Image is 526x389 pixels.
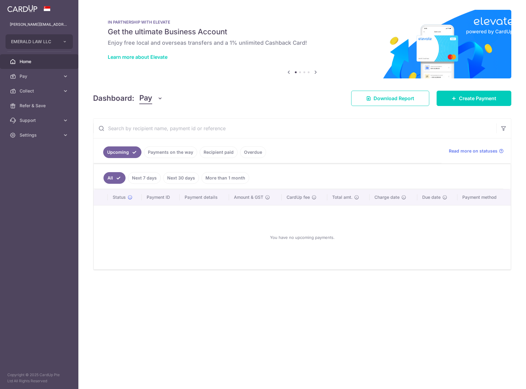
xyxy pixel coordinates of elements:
span: Refer & Save [20,103,60,109]
a: Recipient paid [200,146,238,158]
button: Pay [139,93,163,104]
p: IN PARTNERSHIP WITH ELEVATE [108,20,497,25]
a: Next 30 days [163,172,199,184]
a: Learn more about Elevate [108,54,167,60]
th: Payment details [180,189,229,205]
a: Read more on statuses [449,148,504,154]
p: [PERSON_NAME][EMAIL_ADDRESS][PERSON_NAME][DOMAIN_NAME] [10,21,69,28]
th: Payment ID [142,189,180,205]
span: Home [20,59,60,65]
a: Payments on the way [144,146,197,158]
span: Collect [20,88,60,94]
a: Next 7 days [128,172,161,184]
input: Search by recipient name, payment id or reference [93,119,496,138]
a: Upcoming [103,146,141,158]
span: Status [113,194,126,200]
span: EMERALD LAW LLC [11,39,56,45]
span: Read more on statuses [449,148,498,154]
span: Amount & GST [234,194,263,200]
a: More than 1 month [201,172,249,184]
button: EMERALD LAW LLC [6,34,73,49]
a: Create Payment [437,91,511,106]
a: Overdue [240,146,266,158]
span: Download Report [374,95,414,102]
span: Settings [20,132,60,138]
img: CardUp [7,5,37,12]
a: All [103,172,126,184]
h6: Enjoy free local and overseas transfers and a 1% unlimited Cashback Card! [108,39,497,47]
th: Payment method [457,189,511,205]
div: You have no upcoming payments. [101,210,503,264]
span: Support [20,117,60,123]
img: Renovation banner [93,10,511,78]
span: Create Payment [459,95,496,102]
span: CardUp fee [287,194,310,200]
span: Pay [20,73,60,79]
span: Total amt. [332,194,352,200]
span: Due date [422,194,441,200]
a: Download Report [351,91,429,106]
span: Pay [139,93,152,104]
h5: Get the ultimate Business Account [108,27,497,37]
h4: Dashboard: [93,93,134,104]
span: Charge date [374,194,400,200]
